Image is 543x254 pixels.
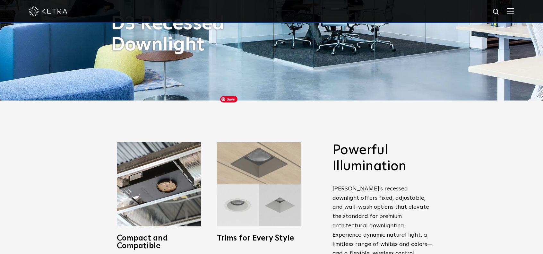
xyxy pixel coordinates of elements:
[492,8,500,16] img: search icon
[217,234,301,242] h3: Trims for Every Style
[117,234,201,250] h3: Compact and Compatible
[332,142,432,175] h2: Powerful Illumination
[29,6,67,16] img: ketra-logo-2019-white
[117,142,201,226] img: compact-and-copatible
[220,96,237,102] span: Save
[217,142,301,226] img: trims-for-every-style
[111,13,275,56] h1: D3 Recessed Downlight
[507,8,514,14] img: Hamburger%20Nav.svg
